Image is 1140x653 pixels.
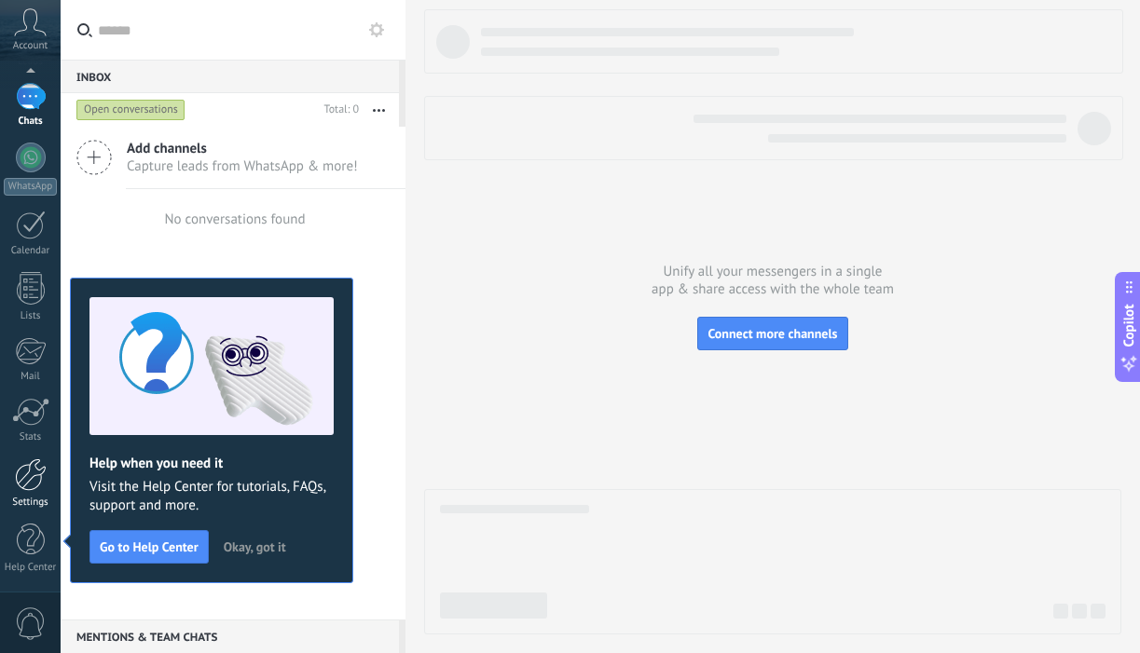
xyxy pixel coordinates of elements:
div: Inbox [61,60,399,93]
div: Settings [4,497,58,509]
div: Total: 0 [317,101,359,119]
div: Lists [4,310,58,322]
button: Connect more channels [697,317,847,350]
div: Open conversations [76,99,185,121]
span: Account [13,40,48,52]
span: Okay, got it [224,540,286,553]
span: Connect more channels [707,325,837,342]
div: Calendar [4,245,58,257]
button: More [359,93,399,127]
div: Stats [4,431,58,443]
button: Okay, got it [215,533,295,561]
h2: Help when you need it [89,455,334,472]
span: Copilot [1119,304,1138,347]
div: Help Center [4,562,58,574]
div: Mentions & Team chats [61,619,399,653]
span: Add channels [127,140,358,157]
div: Chats [4,116,58,128]
span: Visit the Help Center for tutorials, FAQs, support and more. [89,478,334,515]
span: Go to Help Center [100,540,199,553]
div: Mail [4,371,58,383]
div: WhatsApp [4,178,57,196]
div: No conversations found [164,211,305,228]
button: Go to Help Center [89,530,209,564]
span: Capture leads from WhatsApp & more! [127,157,358,175]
